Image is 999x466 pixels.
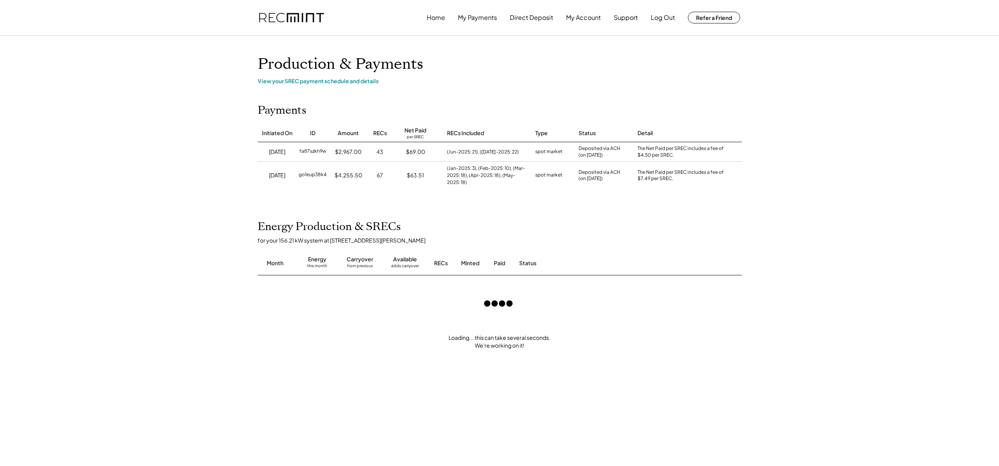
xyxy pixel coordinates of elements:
div: 67 [377,171,383,179]
div: RECs [434,259,448,267]
div: spot market [535,148,563,156]
div: $69.00 [406,148,425,156]
div: RECs Included [447,129,484,137]
div: Carryover [347,255,373,263]
div: Month [267,259,283,267]
div: Deposited via ACH (on [DATE]) [579,145,620,159]
button: Refer a Friend [688,12,740,23]
div: $63.51 [407,171,424,179]
div: $4,255.50 [335,171,362,179]
div: Loading... this can take several seconds. We're working on it! [250,334,750,349]
h1: Production & Payments [258,55,742,73]
div: Detail [638,129,653,137]
h2: Energy Production & SRECs [258,220,401,234]
div: Amount [338,129,359,137]
div: $2,967.00 [335,148,361,156]
button: My Account [566,10,601,25]
div: Status [579,129,596,137]
div: (Jun-2025: 21), ([DATE]-2025: 22) [447,148,519,155]
div: from previous [347,263,373,271]
div: adds carryover [391,263,419,271]
div: spot market [535,171,563,179]
div: Energy [308,255,326,263]
div: Status [519,259,652,267]
div: [DATE] [269,148,285,156]
div: for your 156.21 kW system at [STREET_ADDRESS][PERSON_NAME] [258,237,750,244]
img: recmint-logotype%403x.png [259,13,324,23]
button: Direct Deposit [510,10,553,25]
div: RECs [373,129,387,137]
div: [DATE] [269,171,285,179]
div: per SREC [407,134,424,140]
div: this month [307,263,327,271]
button: Home [427,10,445,25]
div: Net Paid [404,127,426,134]
div: ID [310,129,315,137]
div: Minted [461,259,479,267]
div: 43 [376,148,383,156]
div: go1eup38k4 [299,171,327,179]
div: The Net Paid per SREC includes a fee of $4.50 per SREC. [638,145,727,159]
div: View your SREC payment schedule and details [258,77,742,84]
div: Available [393,255,417,263]
div: Initiated On [262,129,292,137]
div: Type [535,129,548,137]
button: My Payments [458,10,497,25]
div: fa87szkh9w [299,148,326,156]
button: Support [614,10,638,25]
div: (Jan-2025: 3), (Feb-2025: 10), (Mar-2025: 18), (Apr-2025: 18), (May-2025: 18) [447,165,527,186]
button: Log Out [651,10,675,25]
div: Deposited via ACH (on [DATE]) [579,169,620,182]
div: The Net Paid per SREC includes a fee of $7.49 per SREC. [638,169,727,182]
h2: Payments [258,104,306,117]
div: Paid [494,259,505,267]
